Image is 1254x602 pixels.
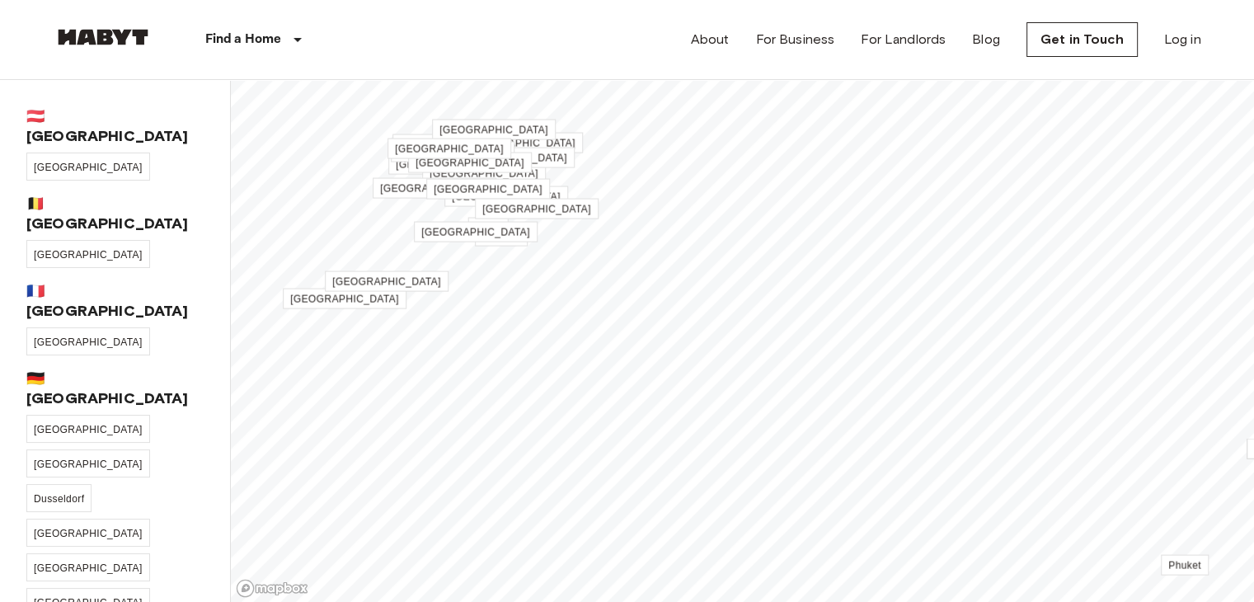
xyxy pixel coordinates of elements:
img: Habyt [54,29,153,45]
a: Milan [468,218,509,238]
a: [GEOGRAPHIC_DATA] [26,553,150,581]
a: [GEOGRAPHIC_DATA] [26,153,150,181]
p: Find a Home [205,30,282,49]
a: [GEOGRAPHIC_DATA] [325,271,449,292]
span: [GEOGRAPHIC_DATA] [452,191,561,203]
span: 🇧🇪 [GEOGRAPHIC_DATA] [26,194,204,233]
div: Map marker [391,144,514,162]
span: [GEOGRAPHIC_DATA] [421,227,530,238]
span: [GEOGRAPHIC_DATA] [395,143,504,155]
span: [GEOGRAPHIC_DATA] [430,168,538,180]
span: [GEOGRAPHIC_DATA] [434,184,542,195]
div: Map marker [387,141,511,158]
span: [GEOGRAPHIC_DATA] [396,159,505,171]
span: [GEOGRAPHIC_DATA] [34,162,143,173]
div: Map marker [468,220,509,238]
span: [GEOGRAPHIC_DATA] [467,138,575,149]
a: [GEOGRAPHIC_DATA] [26,327,150,355]
span: Dusseldorf [34,493,84,505]
div: Map marker [422,166,546,183]
a: [GEOGRAPHIC_DATA] [387,139,511,159]
span: Phuket [1168,560,1201,571]
a: Get in Touch [1026,22,1138,57]
span: 🇦🇹 [GEOGRAPHIC_DATA] [26,106,204,146]
div: Map marker [426,181,550,199]
a: [GEOGRAPHIC_DATA] [388,154,512,175]
a: [GEOGRAPHIC_DATA] [408,153,532,173]
div: Map marker [283,291,406,308]
span: [GEOGRAPHIC_DATA] [34,249,143,261]
a: [GEOGRAPHIC_DATA] [432,120,556,140]
a: [GEOGRAPHIC_DATA] [26,240,150,268]
span: [GEOGRAPHIC_DATA] [34,562,143,574]
a: [GEOGRAPHIC_DATA] [459,133,583,153]
span: [GEOGRAPHIC_DATA] [458,153,567,164]
span: 🇩🇪 [GEOGRAPHIC_DATA] [26,369,204,408]
a: For Landlords [861,30,946,49]
a: [GEOGRAPHIC_DATA] [373,178,496,199]
a: [GEOGRAPHIC_DATA] [422,163,546,184]
span: [GEOGRAPHIC_DATA] [380,183,489,195]
span: [GEOGRAPHIC_DATA] [34,528,143,539]
a: About [691,30,730,49]
div: Map marker [325,274,449,291]
a: [GEOGRAPHIC_DATA] [283,289,406,309]
div: Map marker [459,135,583,153]
span: [GEOGRAPHIC_DATA] [439,125,548,136]
a: [GEOGRAPHIC_DATA] [26,449,150,477]
div: Map marker [475,228,528,246]
div: Map marker [444,189,568,206]
a: [GEOGRAPHIC_DATA] [26,519,150,547]
span: [GEOGRAPHIC_DATA] [290,294,399,305]
div: Map marker [432,122,556,139]
span: [GEOGRAPHIC_DATA] [332,276,441,288]
a: For Business [755,30,834,49]
span: [GEOGRAPHIC_DATA] [34,336,143,348]
a: [GEOGRAPHIC_DATA] [426,179,550,200]
a: Blog [972,30,1000,49]
a: [GEOGRAPHIC_DATA] [475,199,599,219]
div: Map marker [408,155,532,172]
div: Map marker [388,157,512,174]
a: Dusseldorf [26,484,92,512]
span: [GEOGRAPHIC_DATA] [482,204,591,215]
a: [GEOGRAPHIC_DATA] [414,222,538,242]
div: Map marker [392,137,516,154]
div: Map marker [1161,557,1209,575]
div: Map marker [414,224,538,242]
a: Log in [1164,30,1201,49]
a: [GEOGRAPHIC_DATA] [26,415,150,443]
div: Map marker [475,201,599,219]
span: [GEOGRAPHIC_DATA] [34,459,143,470]
a: Phuket [1161,555,1209,576]
span: [GEOGRAPHIC_DATA] [34,424,143,435]
span: 🇫🇷 [GEOGRAPHIC_DATA] [26,281,204,321]
span: [GEOGRAPHIC_DATA] [416,158,524,169]
a: Mapbox logo [236,579,308,598]
a: [GEOGRAPHIC_DATA] [392,134,516,155]
div: Map marker [373,181,496,198]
